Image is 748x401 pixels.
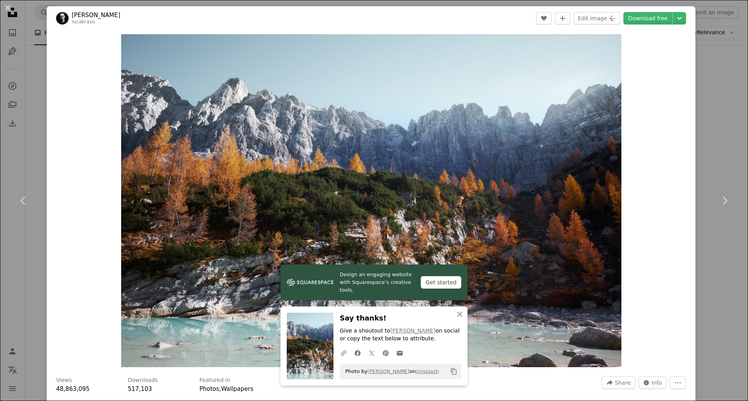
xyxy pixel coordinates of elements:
h3: Views [56,376,72,384]
img: worms eye view of mountain during daytime [121,34,621,367]
a: Unsplash [416,368,439,374]
a: Share over email [393,345,407,361]
a: Design an engaging website with Squarespace’s creative tools.Get started [280,264,467,300]
span: Design an engaging website with Squarespace’s creative tools. [340,271,415,294]
button: Zoom in on this image [121,34,621,367]
span: Photo by on [341,365,439,378]
img: file-1606177908946-d1eed1cbe4f5image [287,277,333,288]
a: Wallpapers [221,385,253,392]
a: Download free [623,12,672,25]
h3: Featured in [199,376,230,384]
span: , [219,385,221,392]
a: [PERSON_NAME] [367,368,409,374]
button: Like [536,12,552,25]
span: 48,863,095 [56,385,90,392]
a: lucabravo [72,19,95,25]
a: Share on Facebook [351,345,365,361]
a: Next [701,163,748,238]
a: Share on Pinterest [379,345,393,361]
button: Stats about this image [639,376,667,389]
a: Photos [199,385,219,392]
a: [PERSON_NAME] [72,11,120,19]
a: Share on Twitter [365,345,379,361]
span: Info [652,377,662,389]
h3: Downloads [128,376,158,384]
div: Get started [421,276,461,289]
button: Add to Collection [555,12,570,25]
button: Share this image [602,376,635,389]
a: [PERSON_NAME] [390,327,436,334]
p: Give a shoutout to on social or copy the text below to attribute. [340,327,461,343]
button: Edit image [573,12,620,25]
button: Copy to clipboard [447,365,460,378]
img: Go to Luca Bravo's profile [56,12,69,25]
h3: Say thanks! [340,313,461,324]
button: More Actions [670,376,686,389]
span: 517,103 [128,385,152,392]
span: Share [615,377,630,389]
button: Choose download size [673,12,686,25]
